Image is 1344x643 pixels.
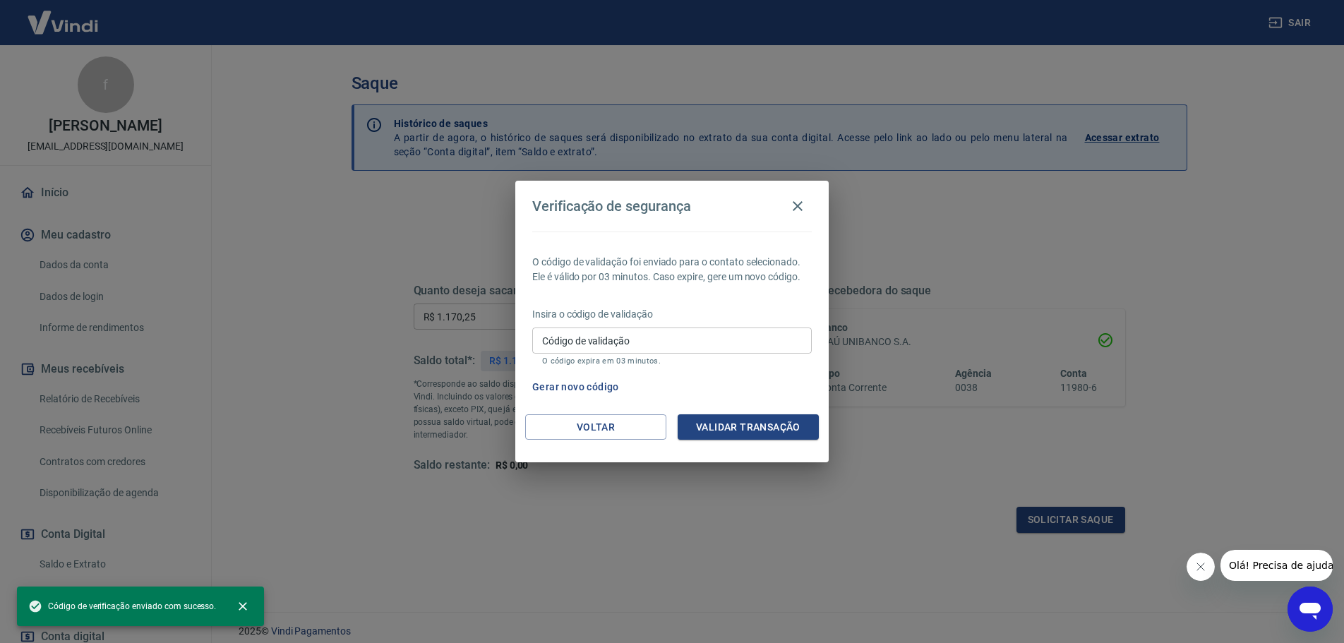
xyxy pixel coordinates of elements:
[1288,587,1333,632] iframe: Botão para abrir a janela de mensagens
[525,414,666,440] button: Voltar
[527,374,625,400] button: Gerar novo código
[532,255,812,284] p: O código de validação foi enviado para o contato selecionado. Ele é válido por 03 minutos. Caso e...
[532,307,812,322] p: Insira o código de validação
[532,198,691,215] h4: Verificação de segurança
[1220,550,1333,581] iframe: Mensagem da empresa
[678,414,819,440] button: Validar transação
[8,10,119,21] span: Olá! Precisa de ajuda?
[1187,553,1215,581] iframe: Fechar mensagem
[227,591,258,622] button: close
[542,356,802,366] p: O código expira em 03 minutos.
[28,599,216,613] span: Código de verificação enviado com sucesso.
